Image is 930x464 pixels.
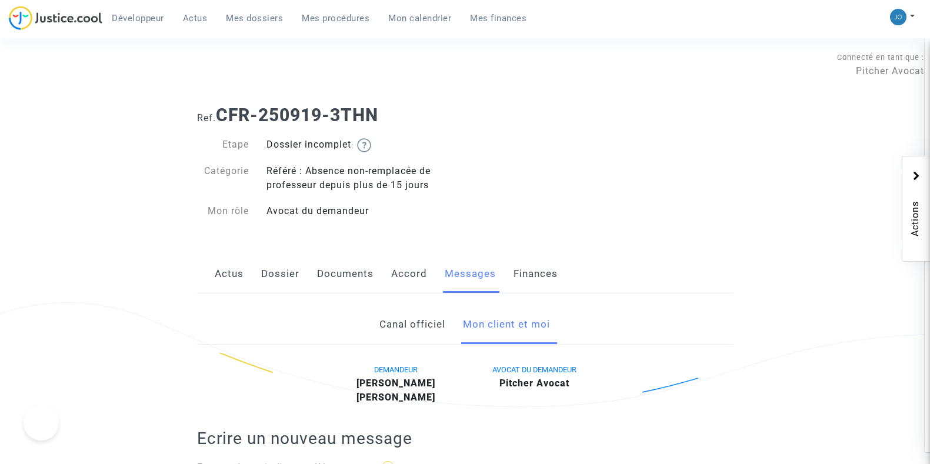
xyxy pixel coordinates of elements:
[188,164,258,192] div: Catégorie
[197,428,733,449] h2: Ecrire un nouveau message
[102,9,174,27] a: Développeur
[837,53,924,62] span: Connecté en tant que :
[317,255,374,293] a: Documents
[890,9,906,25] img: 45a793c8596a0d21866ab9c5374b5e4b
[188,204,258,218] div: Mon rôle
[258,164,465,192] div: Référé : Absence non-remplacée de professeur depuis plus de 15 jours
[379,9,461,27] a: Mon calendrier
[197,112,216,123] span: Ref.
[9,6,102,30] img: jc-logo.svg
[461,9,536,27] a: Mes finances
[492,365,576,374] span: AVOCAT DU DEMANDEUR
[302,13,369,24] span: Mes procédures
[24,405,59,440] iframe: Help Scout Beacon - Open
[174,9,217,27] a: Actus
[188,138,258,152] div: Etape
[499,378,569,389] b: Pitcher Avocat
[261,255,299,293] a: Dossier
[356,378,435,389] b: [PERSON_NAME]
[463,305,550,344] a: Mon client et moi
[183,13,208,24] span: Actus
[226,13,283,24] span: Mes dossiers
[374,365,418,374] span: DEMANDEUR
[470,13,526,24] span: Mes finances
[908,168,922,255] span: Actions
[258,138,465,152] div: Dossier incomplet
[216,105,378,125] b: CFR-250919-3THN
[514,255,558,293] a: Finances
[391,255,427,293] a: Accord
[215,255,244,293] a: Actus
[357,138,371,152] img: help.svg
[258,204,465,218] div: Avocat du demandeur
[112,13,164,24] span: Développeur
[216,9,292,27] a: Mes dossiers
[379,305,445,344] a: Canal officiel
[356,392,435,403] b: [PERSON_NAME]
[388,13,451,24] span: Mon calendrier
[292,9,379,27] a: Mes procédures
[445,255,496,293] a: Messages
